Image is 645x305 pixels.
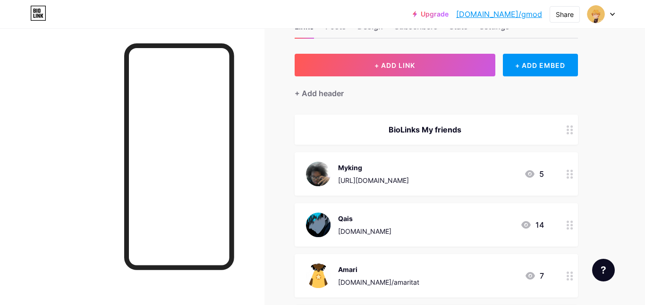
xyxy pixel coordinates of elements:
[306,264,331,288] img: Amari
[525,270,544,281] div: 7
[325,21,346,38] div: Posts
[413,10,449,18] a: Upgrade
[456,8,542,20] a: [DOMAIN_NAME]/gmod
[587,5,605,23] img: RUVYM POLIUKHOVYCH
[306,124,544,135] div: BioLinks My friends
[295,54,495,76] button: + ADD LINK
[520,219,544,231] div: 14
[306,162,331,186] img: Myking
[338,264,419,274] div: Amari
[295,88,344,99] div: + Add header
[338,226,391,236] div: [DOMAIN_NAME]
[374,61,415,69] span: + ADD LINK
[306,213,331,237] img: Qais
[338,277,419,287] div: [DOMAIN_NAME]/amaritat
[357,21,383,38] div: Design
[503,54,578,76] div: + ADD EMBED
[295,21,314,38] div: Links
[338,175,409,185] div: [URL][DOMAIN_NAME]
[479,21,509,38] div: Settings
[449,21,468,38] div: Stats
[394,21,438,38] div: Subscribers
[524,168,544,180] div: 5
[338,163,409,173] div: Myking
[556,9,574,19] div: Share
[338,214,391,223] div: Qais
